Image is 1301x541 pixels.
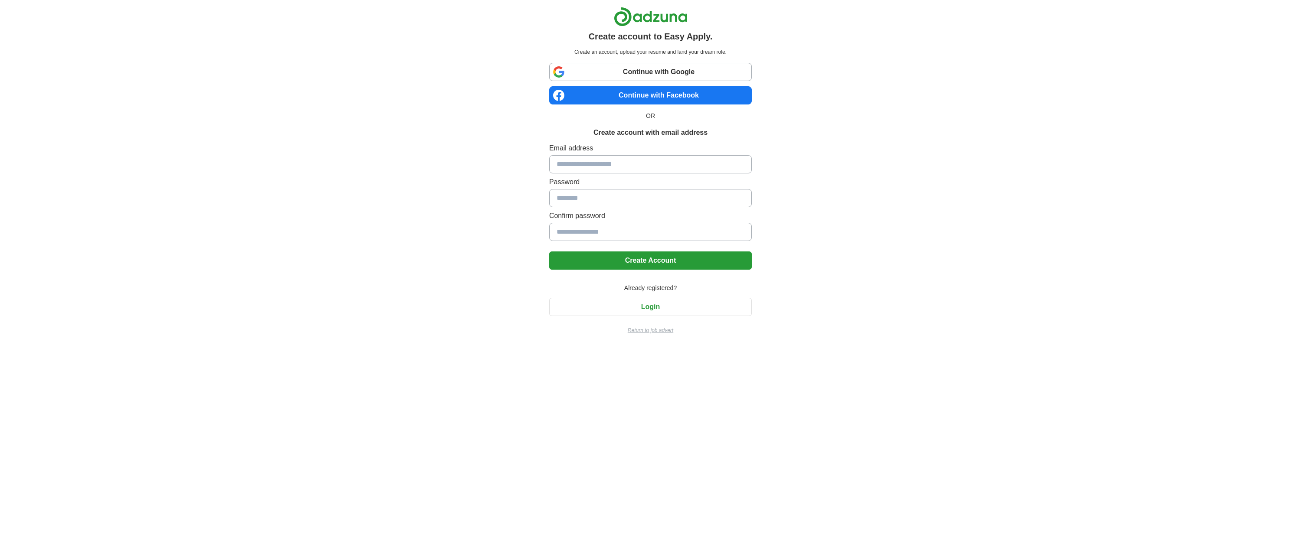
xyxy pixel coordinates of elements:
h1: Create account to Easy Apply. [589,30,713,43]
a: Continue with Google [549,63,752,81]
label: Email address [549,143,752,153]
label: Confirm password [549,211,752,221]
span: Already registered? [619,284,682,293]
label: Password [549,177,752,187]
button: Create Account [549,251,752,270]
span: OR [641,111,660,121]
a: Return to job advert [549,326,752,334]
a: Login [549,303,752,310]
img: Adzuna logo [614,7,688,26]
h1: Create account with email address [593,127,708,138]
a: Continue with Facebook [549,86,752,104]
button: Login [549,298,752,316]
p: Create an account, upload your resume and land your dream role. [551,48,750,56]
